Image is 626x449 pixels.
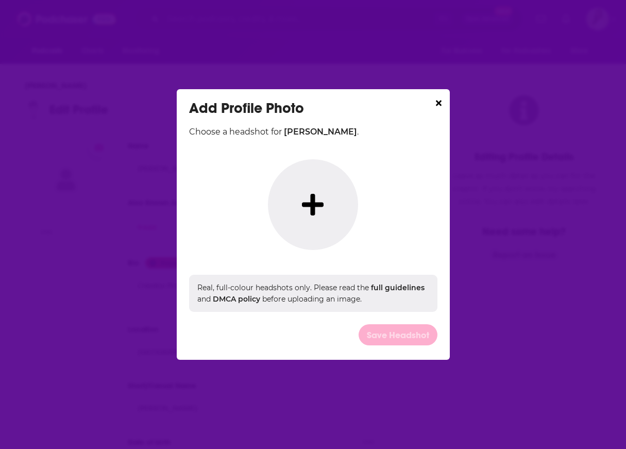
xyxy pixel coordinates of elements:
[213,294,260,304] a: DMCA policy
[189,275,437,312] div: Real, full-colour headshots only. Please read the and before uploading an image.
[269,127,359,137] span: for .
[189,99,437,117] div: Add Profile Photo
[284,127,357,137] span: [PERSON_NAME]
[371,283,425,292] a: full guidelines
[189,124,437,140] div: Choose a headshot
[359,324,437,345] button: Save Headshot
